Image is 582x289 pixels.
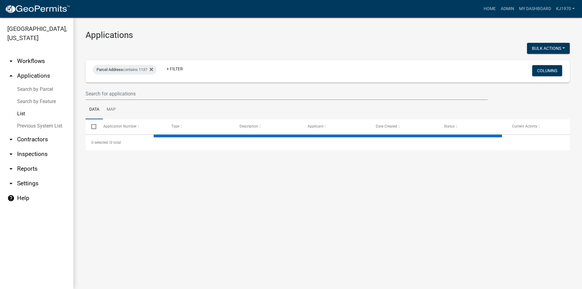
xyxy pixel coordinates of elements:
[7,165,15,172] i: arrow_drop_down
[86,135,570,150] div: 0 total
[444,124,455,128] span: Status
[103,124,137,128] span: Application Number
[554,3,577,15] a: kj1970
[7,150,15,158] i: arrow_drop_down
[7,195,15,202] i: help
[438,119,506,134] datatable-header-cell: Status
[370,119,438,134] datatable-header-cell: Date Created
[498,3,517,15] a: Admin
[517,3,554,15] a: My Dashboard
[481,3,498,15] a: Home
[7,72,15,80] i: arrow_drop_up
[308,124,324,128] span: Applicant
[7,180,15,187] i: arrow_drop_down
[527,43,570,54] button: Bulk Actions
[91,140,110,145] span: 0 selected /
[532,65,562,76] button: Columns
[7,136,15,143] i: arrow_drop_down
[234,119,302,134] datatable-header-cell: Description
[7,57,15,65] i: arrow_drop_down
[86,100,103,120] a: Data
[506,119,574,134] datatable-header-cell: Current Activity
[512,124,537,128] span: Current Activity
[86,119,97,134] datatable-header-cell: Select
[86,87,488,100] input: Search for applications
[165,119,233,134] datatable-header-cell: Type
[103,100,119,120] a: Map
[97,119,165,134] datatable-header-cell: Application Number
[302,119,370,134] datatable-header-cell: Applicant
[86,30,570,40] h3: Applications
[93,65,157,75] div: contains 1137
[171,124,179,128] span: Type
[97,67,123,72] span: Parcel Address
[240,124,258,128] span: Description
[376,124,397,128] span: Date Created
[162,63,188,74] a: + Filter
